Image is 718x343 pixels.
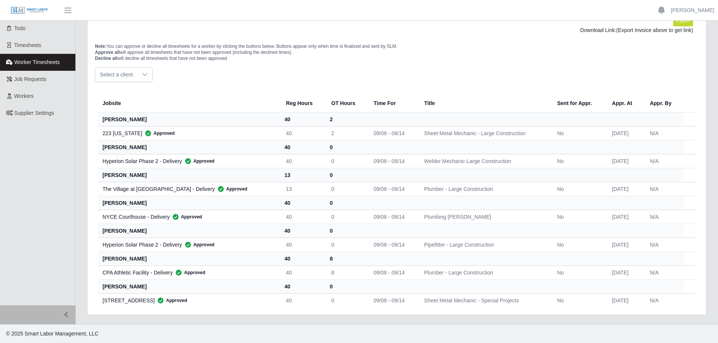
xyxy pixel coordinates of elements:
th: [PERSON_NAME] [98,196,280,210]
img: SLM Logo [11,6,48,15]
td: 2 [325,126,367,140]
td: [DATE] [606,293,644,307]
span: Approved [215,185,247,193]
td: No [551,210,606,224]
div: NYCE Courthouse - Delivery [103,213,274,221]
td: 0 [325,210,367,224]
th: Reg Hours [280,94,325,113]
th: 0 [325,196,367,210]
th: OT Hours [325,94,367,113]
td: Plumbing [PERSON_NAME] [418,210,551,224]
span: Approved [182,241,214,248]
td: 09/08 - 09/14 [367,126,418,140]
td: Plumber - Large Construction [418,182,551,196]
td: No [551,265,606,279]
td: 40 [280,293,325,307]
td: No [551,182,606,196]
td: 40 [280,154,325,168]
td: [DATE] [606,238,644,252]
span: Approve all [95,50,119,55]
span: © 2025 Smart Labor Management, LLC [6,331,98,337]
th: [PERSON_NAME] [98,168,280,182]
td: N/A [644,182,683,196]
td: 40 [280,238,325,252]
span: Job Requests [14,76,47,82]
div: [STREET_ADDRESS] [103,297,274,304]
span: Approved [155,297,187,304]
th: 40 [280,252,325,265]
span: Approved [142,130,175,137]
a: [PERSON_NAME] [671,6,714,14]
td: N/A [644,210,683,224]
span: Supplier Settings [14,110,54,116]
td: Sheet Metal Mechanic - Special Projects [418,293,551,307]
td: 09/08 - 09/14 [367,265,418,279]
th: 0 [325,279,367,293]
td: 8 [325,265,367,279]
div: Hyperion Solar Phase 2 - Delivery [103,241,274,248]
span: Workers [14,93,34,99]
button: Export [673,15,693,26]
th: 40 [280,196,325,210]
td: N/A [644,126,683,140]
td: [DATE] [606,265,644,279]
th: Sent for Appr. [551,94,606,113]
th: 13 [280,168,325,182]
span: Note: [95,44,107,49]
td: Pipefitter - Large Construction [418,238,551,252]
th: Title [418,94,551,113]
th: [PERSON_NAME] [98,224,280,238]
th: 40 [280,140,325,154]
div: 223 [US_STATE] [103,130,274,137]
td: 09/08 - 09/14 [367,238,418,252]
span: (Export Invoice above to get link) [616,27,693,33]
td: Sheet Metal Mechanic - Large Construction [418,126,551,140]
th: [PERSON_NAME] [98,252,280,265]
span: Timesheets [14,42,41,48]
span: Approved [173,269,205,276]
div: Hyperion Solar Phase 2 - Delivery [103,157,274,165]
th: Appr. By [644,94,683,113]
th: Jobsite [98,94,280,113]
p: You can approve or decline all timesheets for a worker by clicking the buttons below. Buttons app... [95,43,699,61]
td: 0 [325,182,367,196]
td: 40 [280,210,325,224]
span: Select a client [95,68,137,82]
td: [DATE] [606,210,644,224]
td: N/A [644,293,683,307]
th: 40 [280,112,325,126]
div: Download Link: [101,26,693,34]
th: 0 [325,224,367,238]
th: 40 [280,224,325,238]
td: 09/08 - 09/14 [367,210,418,224]
th: Appr. At [606,94,644,113]
td: 0 [325,293,367,307]
th: 0 [325,140,367,154]
th: 2 [325,112,367,126]
td: Plumber - Large Construction [418,265,551,279]
span: Approved [170,213,202,221]
td: [DATE] [606,126,644,140]
td: 40 [280,126,325,140]
td: Welder Mechanic-Large Construction [418,154,551,168]
th: Time For [367,94,418,113]
th: 40 [280,279,325,293]
span: Approved [182,157,214,165]
td: 13 [280,182,325,196]
th: [PERSON_NAME] [98,279,280,293]
th: 0 [325,168,367,182]
td: N/A [644,265,683,279]
th: 8 [325,252,367,265]
td: No [551,238,606,252]
td: 0 [325,154,367,168]
td: No [551,154,606,168]
td: 0 [325,238,367,252]
span: Todo [14,25,26,31]
td: N/A [644,238,683,252]
td: [DATE] [606,182,644,196]
td: No [551,293,606,307]
span: Worker Timesheets [14,59,60,65]
td: 09/08 - 09/14 [367,293,418,307]
td: N/A [644,154,683,168]
th: [PERSON_NAME] [98,140,280,154]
